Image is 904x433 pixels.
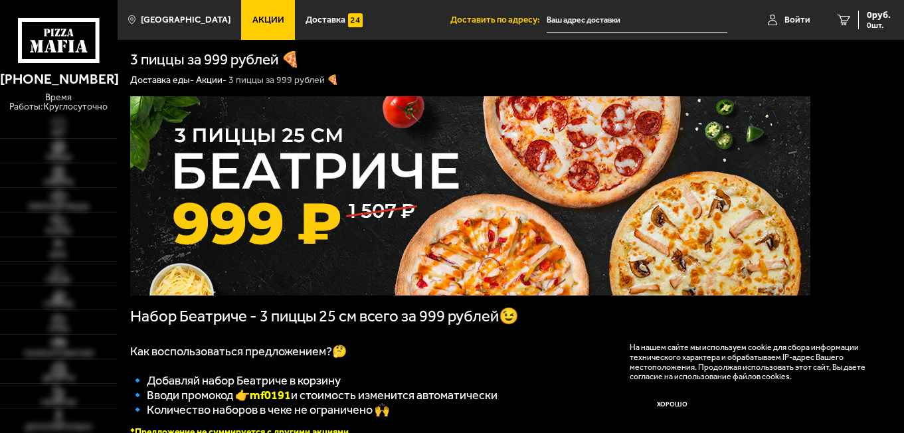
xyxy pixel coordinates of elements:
span: 🔹 Вводи промокод 👉 и стоимость изменится автоматически [130,388,497,402]
span: 🔹 Добавляй набор Беатриче в корзину [130,373,341,388]
a: Акции- [196,74,226,86]
img: 15daf4d41897b9f0e9f617042186c801.svg [348,13,362,27]
b: mf0191 [250,388,291,402]
span: Войти [784,15,810,25]
span: 0 руб. [867,11,891,20]
button: Хорошо [630,391,715,420]
span: Доставить по адресу: [450,15,547,25]
span: Доставка [306,15,345,25]
span: Акции [252,15,284,25]
span: Как воспользоваться предложением?🤔 [130,344,347,359]
span: Набор Беатриче - 3 пиццы 25 см всего за 999 рублей😉 [130,307,519,325]
div: 3 пиццы за 999 рублей 🍕 [228,74,339,86]
span: 🔹 Количество наборов в чеке не ограничено 🙌 [130,402,389,417]
img: 1024x1024 [130,96,810,296]
a: Доставка еды- [130,74,194,86]
h1: 3 пиццы за 999 рублей 🍕 [130,52,300,68]
p: На нашем сайте мы используем cookie для сбора информации технического характера и обрабатываем IP... [630,343,874,382]
span: 0 шт. [867,21,891,29]
span: [GEOGRAPHIC_DATA] [141,15,230,25]
input: Ваш адрес доставки [547,8,727,33]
